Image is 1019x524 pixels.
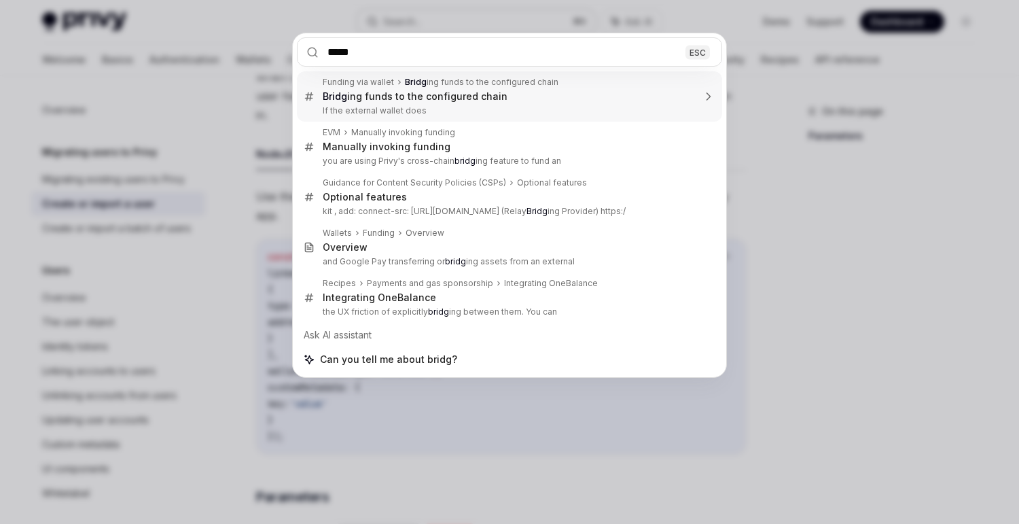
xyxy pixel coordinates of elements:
div: Funding via wallet [323,77,394,88]
div: Overview [323,241,368,254]
p: you are using Privy's cross-chain ing feature to fund an [323,156,694,167]
b: Bridg [323,90,347,102]
b: Bridg [405,77,427,87]
b: bridg [445,256,466,266]
div: ESC [685,45,710,59]
span: Can you tell me about bridg? [320,353,457,366]
b: bridg [428,307,449,317]
div: Optional features [323,191,407,203]
div: Guidance for Content Security Policies (CSPs) [323,177,506,188]
div: Optional features [517,177,587,188]
div: Funding [363,228,395,239]
p: If the external wallet does [323,105,694,116]
div: Ask AI assistant [297,323,722,347]
div: Recipes [323,278,356,289]
div: Payments and gas sponsorship [367,278,493,289]
p: kit , add: connect-src: [URL][DOMAIN_NAME] (Relay ing Provider) https:/ [323,206,694,217]
div: Wallets [323,228,352,239]
div: ing funds to the configured chain [323,90,507,103]
p: and Google Pay transferring or ing assets from an external [323,256,694,267]
div: Integrating OneBalance [504,278,598,289]
div: Manually invoking funding [323,141,450,153]
div: EVM [323,127,340,138]
b: Bridg [526,206,548,216]
div: Integrating OneBalance [323,292,436,304]
p: the UX friction of explicitly ing between them. You can [323,307,694,317]
div: Manually invoking funding [351,127,455,138]
div: ing funds to the configured chain [405,77,558,88]
b: bridg [454,156,476,166]
div: Overview [406,228,444,239]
